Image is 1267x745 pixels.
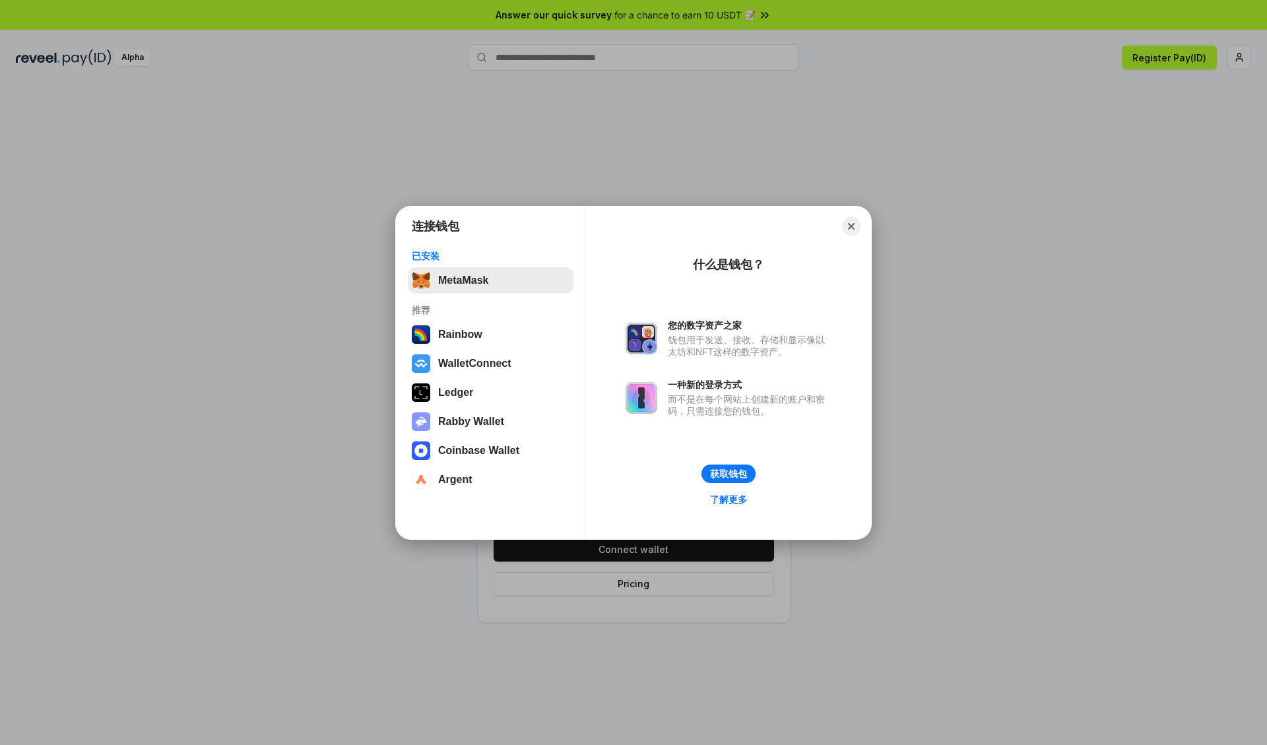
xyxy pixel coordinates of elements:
[438,358,511,370] div: WalletConnect
[408,350,573,377] button: WalletConnect
[412,412,430,431] img: svg+xml,%3Csvg%20xmlns%3D%22http%3A%2F%2Fwww.w3.org%2F2000%2Fsvg%22%20fill%3D%22none%22%20viewBox...
[438,329,482,340] div: Rainbow
[412,441,430,460] img: svg+xml,%3Csvg%20width%3D%2228%22%20height%3D%2228%22%20viewBox%3D%220%200%2028%2028%22%20fill%3D...
[701,465,756,483] button: 获取钱包
[408,408,573,435] button: Rabby Wallet
[710,494,747,505] div: 了解更多
[668,379,831,391] div: 一种新的登录方式
[412,383,430,402] img: svg+xml,%3Csvg%20xmlns%3D%22http%3A%2F%2Fwww.w3.org%2F2000%2Fsvg%22%20width%3D%2228%22%20height%3...
[412,271,430,290] img: svg+xml,%3Csvg%20fill%3D%22none%22%20height%3D%2233%22%20viewBox%3D%220%200%2035%2033%22%20width%...
[626,382,657,414] img: svg+xml,%3Csvg%20xmlns%3D%22http%3A%2F%2Fwww.w3.org%2F2000%2Fsvg%22%20fill%3D%22none%22%20viewBox...
[438,474,472,486] div: Argent
[408,437,573,464] button: Coinbase Wallet
[412,304,569,316] div: 推荐
[710,468,747,480] div: 获取钱包
[626,323,657,354] img: svg+xml,%3Csvg%20xmlns%3D%22http%3A%2F%2Fwww.w3.org%2F2000%2Fsvg%22%20fill%3D%22none%22%20viewBox...
[668,393,831,417] div: 而不是在每个网站上创建新的账户和密码，只需连接您的钱包。
[438,445,519,457] div: Coinbase Wallet
[668,334,831,358] div: 钱包用于发送、接收、存储和显示像以太坊和NFT这样的数字资产。
[408,467,573,493] button: Argent
[668,319,831,331] div: 您的数字资产之家
[412,250,569,262] div: 已安装
[438,387,473,399] div: Ledger
[412,354,430,373] img: svg+xml,%3Csvg%20width%3D%2228%22%20height%3D%2228%22%20viewBox%3D%220%200%2028%2028%22%20fill%3D...
[438,416,504,428] div: Rabby Wallet
[693,257,764,273] div: 什么是钱包？
[408,321,573,348] button: Rainbow
[412,325,430,344] img: svg+xml,%3Csvg%20width%3D%22120%22%20height%3D%22120%22%20viewBox%3D%220%200%20120%20120%22%20fil...
[842,217,861,236] button: Close
[408,267,573,294] button: MetaMask
[412,470,430,489] img: svg+xml,%3Csvg%20width%3D%2228%22%20height%3D%2228%22%20viewBox%3D%220%200%2028%2028%22%20fill%3D...
[412,218,459,234] h1: 连接钱包
[702,491,755,508] a: 了解更多
[438,275,488,286] div: MetaMask
[408,379,573,406] button: Ledger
